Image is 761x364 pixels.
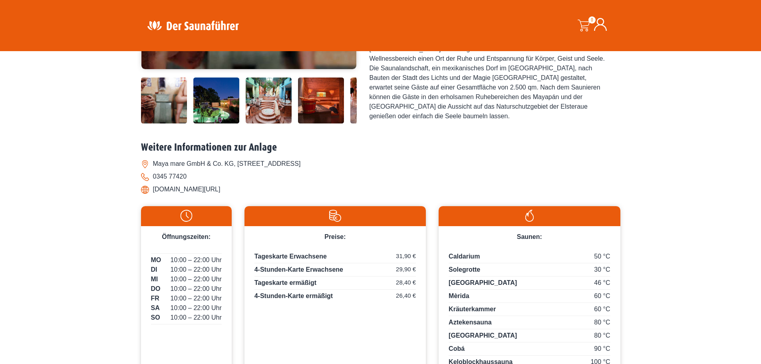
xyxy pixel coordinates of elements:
[594,331,610,340] span: 80 °C
[151,313,160,322] span: SO
[594,304,610,314] span: 60 °C
[171,303,222,313] span: 10:00 – 22:00 Uhr
[254,291,416,301] p: 4-Stunden-Karte ermäßigt
[396,265,416,274] span: 29,90 €
[594,278,610,288] span: 46 °C
[141,183,620,196] li: [DOMAIN_NAME][URL]
[151,294,159,303] span: FR
[594,318,610,327] span: 80 °C
[594,265,610,274] span: 30 °C
[449,266,480,273] span: Solegrotte
[396,291,416,300] span: 26,40 €
[151,265,157,274] span: DI
[162,233,211,240] span: Öffnungszeiten:
[449,345,465,352] span: Cobá
[151,255,161,265] span: MO
[449,253,480,260] span: Caldarium
[171,313,222,322] span: 10:00 – 22:00 Uhr
[171,265,222,274] span: 10:00 – 22:00 Uhr
[588,16,596,24] span: 0
[171,255,222,265] span: 10:00 – 22:00 Uhr
[151,303,160,313] span: SA
[594,291,610,301] span: 60 °C
[449,306,496,312] span: Kräuterkammer
[449,279,517,286] span: [GEOGRAPHIC_DATA]
[151,284,161,294] span: DO
[254,252,416,263] p: Tageskarte Erwachsene
[248,210,422,222] img: Preise-weiss.svg
[171,274,222,284] span: 10:00 – 22:00 Uhr
[254,265,416,276] p: 4-Stunden-Karte Erwachsene
[171,284,222,294] span: 10:00 – 22:00 Uhr
[254,278,416,290] p: Tageskarte ermäßigt
[443,210,616,222] img: Flamme-weiss.svg
[151,274,158,284] span: MI
[141,141,620,154] h2: Weitere Informationen zur Anlage
[141,157,620,170] li: Maya mare GmbH & Co. KG, [STREET_ADDRESS]
[171,294,222,303] span: 10:00 – 22:00 Uhr
[449,292,469,299] span: Mèrida
[145,210,228,222] img: Uhr-weiss.svg
[517,233,542,240] span: Saunen:
[449,332,517,339] span: [GEOGRAPHIC_DATA]
[370,16,609,121] div: Das mexikanische Bade- und Saunaparadies erwartet seine Besucher mit vielen Attraktionen. Benötig...
[396,278,416,287] span: 28,40 €
[594,344,610,354] span: 90 °C
[449,319,492,326] span: Aztekensauna
[594,252,610,261] span: 50 °C
[396,252,416,261] span: 31,90 €
[324,233,346,240] span: Preise:
[141,170,620,183] li: 0345 77420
